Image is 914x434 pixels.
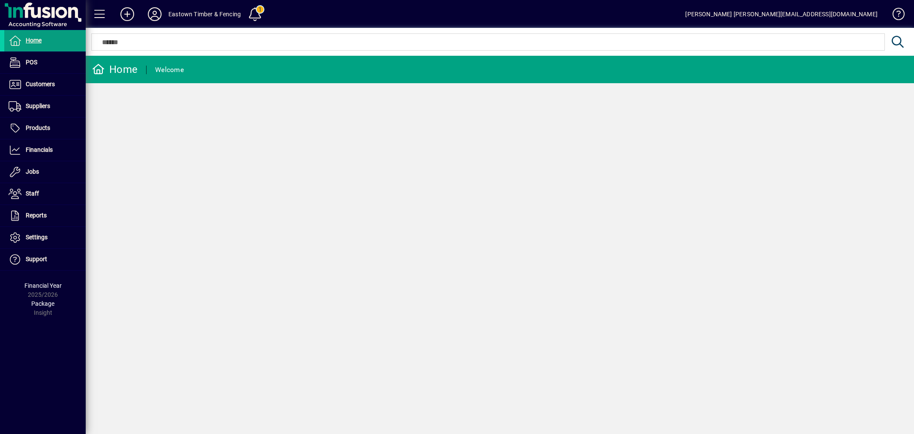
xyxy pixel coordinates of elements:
a: Reports [4,205,86,226]
span: Customers [26,81,55,87]
div: Welcome [155,63,184,77]
span: Products [26,124,50,131]
span: Financials [26,146,53,153]
span: Reports [26,212,47,219]
a: Support [4,249,86,270]
a: Settings [4,227,86,248]
div: [PERSON_NAME] [PERSON_NAME][EMAIL_ADDRESS][DOMAIN_NAME] [685,7,878,21]
span: Package [31,300,54,307]
a: Jobs [4,161,86,183]
a: POS [4,52,86,73]
a: Knowledge Base [886,2,903,30]
a: Products [4,118,86,139]
span: Staff [26,190,39,197]
span: Support [26,256,47,262]
span: Financial Year [24,282,62,289]
a: Suppliers [4,96,86,117]
div: Home [92,63,138,76]
span: Home [26,37,42,44]
div: Eastown Timber & Fencing [168,7,241,21]
a: Staff [4,183,86,205]
a: Financials [4,139,86,161]
span: POS [26,59,37,66]
span: Settings [26,234,48,241]
button: Add [114,6,141,22]
button: Profile [141,6,168,22]
span: Jobs [26,168,39,175]
a: Customers [4,74,86,95]
span: Suppliers [26,102,50,109]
